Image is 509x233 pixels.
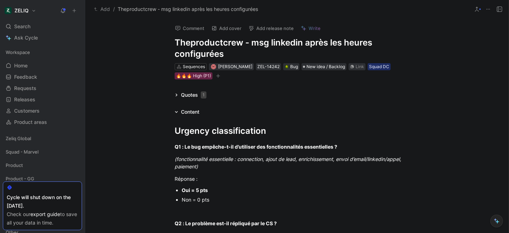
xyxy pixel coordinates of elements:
[14,96,35,103] span: Releases
[175,220,277,226] strong: Q2 : Le problème est-il répliqué par le CS ?
[7,210,78,227] div: Check our to save all your data in time.
[30,211,60,217] a: export guide
[208,23,245,33] button: Add cover
[309,25,321,31] span: Write
[306,63,345,70] span: New idea / Backlog
[3,83,82,94] a: Requests
[3,47,82,58] div: Workspace
[285,63,298,70] div: Bug
[181,91,206,99] div: Quotes
[183,63,205,70] div: Sequences
[175,144,337,150] strong: Q1 : Le bug empêche-t-il d’utiliser des fonctionnalités essentielles ?
[172,108,202,116] div: Content
[201,91,206,98] div: 1
[175,125,419,137] div: Urgency classification
[176,72,211,79] div: 🔥🔥🔥 High (P1)
[3,147,82,157] div: Squad - Marvel
[356,63,364,70] div: Link
[14,7,29,14] h1: ZELIQ
[3,32,82,43] a: Ask Cycle
[3,133,82,146] div: Zeliq Global
[14,119,47,126] span: Product areas
[14,22,30,31] span: Search
[181,108,199,116] div: Content
[118,5,258,13] span: Theproductcrew - msg linkedin après les heures configurées
[3,117,82,127] a: Product areas
[6,49,30,56] span: Workspace
[3,160,82,173] div: Product
[3,106,82,116] a: Customers
[3,60,82,71] a: Home
[182,196,419,203] div: Non = 0 pts
[175,175,419,183] div: Réponse :
[172,23,207,33] button: Comment
[302,63,346,70] div: New idea / Backlog
[14,73,37,80] span: Feedback
[172,91,209,99] div: Quotes1
[6,175,34,182] span: Product - GG
[14,107,40,114] span: Customers
[6,162,23,169] span: Product
[3,6,38,16] button: ZELIQZELIQ
[3,21,82,32] div: Search
[14,34,38,42] span: Ask Cycle
[175,37,419,60] h1: Theproductcrew - msg linkedin après les heures configurées
[113,5,115,13] span: /
[7,193,78,210] div: Cycle will shut down on the [DATE].
[3,173,82,184] div: Product - GG
[182,187,208,193] strong: Oui = 5 pts
[6,135,31,142] span: Zeliq Global
[211,65,215,68] div: M
[3,133,82,144] div: Zeliq Global
[3,94,82,105] a: Releases
[218,64,252,69] span: [PERSON_NAME]
[245,23,297,33] button: Add release note
[3,160,82,171] div: Product
[6,148,39,155] span: Squad - Marvel
[369,63,389,70] div: Squad DC
[257,63,280,70] div: ZEL-14242
[14,62,28,69] span: Home
[175,156,403,169] em: (fonctionnalité essentielle : connection, ajout de lead, enrichissement, envoi d’email/linkedin/a...
[5,7,12,14] img: ZELIQ
[3,173,82,186] div: Product - GG
[14,85,36,92] span: Requests
[285,65,289,69] img: 🪲
[3,147,82,159] div: Squad - Marvel
[298,23,324,33] button: Write
[3,72,82,82] a: Feedback
[92,5,112,13] button: Add
[283,63,299,70] div: 🪲Bug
